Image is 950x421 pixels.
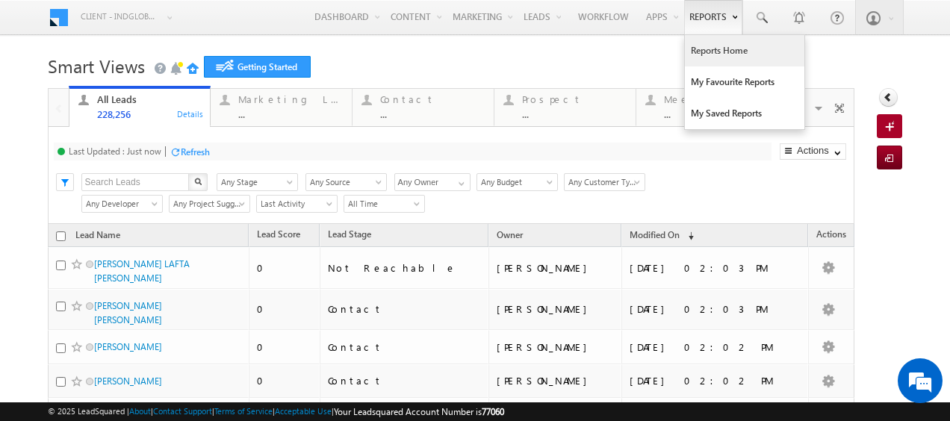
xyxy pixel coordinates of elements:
div: Contact [328,302,482,316]
div: Prospect [522,93,627,105]
div: Contact [380,93,485,105]
a: Lead Score [249,226,308,246]
a: [PERSON_NAME] [PERSON_NAME] [94,300,162,325]
div: [PERSON_NAME] [497,261,615,275]
span: Last Activity [257,197,332,210]
span: Any Budget [477,175,553,189]
span: Actions [809,226,854,246]
a: Any Stage [217,173,298,191]
a: Any Developer [81,195,163,213]
a: Any Budget [476,173,558,191]
div: 228,256 [97,108,202,119]
div: Not Reachable [328,261,482,275]
div: Refresh [181,146,210,158]
input: Type to Search [394,173,471,191]
a: [PERSON_NAME] LAFTA [PERSON_NAME] [94,258,190,284]
div: Marketing Leads [238,93,343,105]
a: Meeting... [636,89,778,126]
div: Last Updated : Just now [69,146,161,157]
a: All Leads228,256Details [69,86,211,128]
div: All Leads [97,93,202,105]
input: Check all records [56,231,66,241]
span: Lead Stage [328,228,371,240]
span: Client - indglobal1 (77060) [81,9,159,24]
div: Lead Stage Filter [217,172,298,191]
div: 0 [257,374,313,387]
a: Prospect... [494,89,636,126]
div: [PERSON_NAME] [497,302,615,316]
a: [PERSON_NAME] [94,375,162,387]
div: ... [238,108,343,119]
span: Any Developer [82,197,158,210]
a: Getting Started [204,56,311,78]
div: [DATE] 02:03 PM [630,261,801,275]
a: Terms of Service [214,406,273,416]
span: Modified On [630,229,680,240]
a: [PERSON_NAME] [94,341,162,352]
input: Search Leads [81,173,190,191]
a: Any Customer Type [564,173,645,191]
span: All Time [344,197,420,210]
a: Acceptable Use [275,406,332,416]
div: Budget Filter [476,172,556,191]
span: © 2025 LeadSquared | | | | | [48,405,504,419]
a: Show All Items [450,174,469,189]
div: Meeting [664,93,769,105]
div: Owner Filter [394,172,469,191]
div: [DATE] 02:02 PM [630,340,801,354]
div: [PERSON_NAME] [497,374,615,387]
a: Last Activity [256,195,338,213]
a: About [129,406,151,416]
span: Owner [497,229,523,240]
span: 77060 [482,406,504,417]
div: [DATE] 02:03 PM [630,302,801,316]
a: Contact Support [153,406,212,416]
div: 0 [257,302,313,316]
span: Your Leadsquared Account Number is [334,406,504,417]
div: Customer Type Filter [564,172,644,191]
button: Actions [780,143,846,160]
span: Any Customer Type [565,175,640,189]
div: Contact [328,374,482,387]
a: My Saved Reports [685,98,804,129]
div: Lead Source Filter [305,172,387,191]
span: (sorted descending) [682,230,694,242]
a: Marketing Leads... [210,89,353,126]
a: Reports Home [685,35,804,66]
a: Any Project Suggested [169,195,250,213]
div: Developer Filter [81,194,161,213]
div: Contact [328,340,482,354]
a: Any Source [305,173,387,191]
span: Any Stage [217,175,293,189]
a: Modified On (sorted descending) [622,226,701,246]
a: Contact... [352,89,494,126]
a: Lead Stage [320,226,379,246]
div: ... [522,108,627,119]
div: 0 [257,340,313,354]
a: My Favourite Reports [685,66,804,98]
div: ... [380,108,485,119]
span: Lead Score [257,228,300,240]
span: Smart Views [48,54,145,78]
div: 0 [257,261,313,275]
span: Any Project Suggested [170,197,245,210]
div: Details [176,107,205,120]
div: [DATE] 02:02 PM [630,374,801,387]
img: Search [194,178,202,185]
div: [PERSON_NAME] [497,340,615,354]
div: ... [664,108,769,119]
a: All Time [344,195,425,213]
div: Project Suggested Filter [169,194,249,213]
a: Lead Name [68,227,128,246]
span: Any Source [306,175,382,189]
